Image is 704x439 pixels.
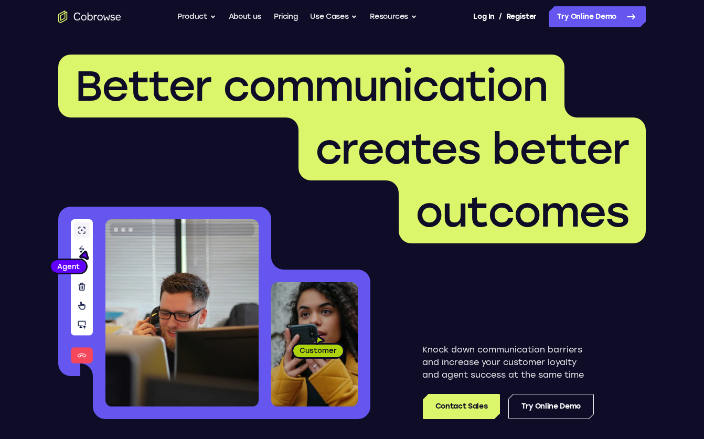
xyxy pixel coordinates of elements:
a: Try Online Demo [549,6,646,27]
a: Go to the home page [58,10,121,23]
img: A series of tools used in co-browsing sessions [71,219,93,363]
a: Contact Sales [423,394,500,419]
p: Knock down communication barriers and increase your customer loyalty and agent success at the sam... [422,344,594,381]
button: Product [177,6,216,27]
button: Resources [370,6,417,27]
span: Better communication [75,61,548,111]
a: About us [229,6,261,27]
button: Use Cases [310,6,357,27]
span: / [499,10,502,23]
span: Customer [293,345,343,356]
a: Register [506,6,537,27]
span: outcomes [415,187,629,237]
img: A customer support agent talking on the phone [105,219,259,406]
img: A customer holding their phone [271,282,358,406]
span: creates better [315,124,629,174]
span: Agent [51,261,86,272]
a: Pricing [274,6,298,27]
a: Try Online Demo [508,394,594,419]
a: Log In [473,6,494,27]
